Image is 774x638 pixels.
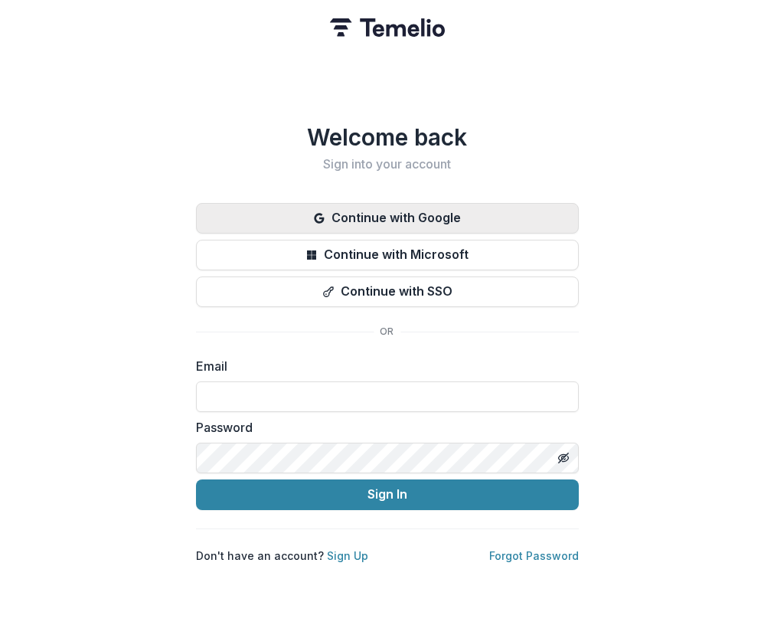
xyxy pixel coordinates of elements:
[330,18,445,37] img: Temelio
[196,418,570,437] label: Password
[196,240,579,270] button: Continue with Microsoft
[551,446,576,470] button: Toggle password visibility
[489,549,579,562] a: Forgot Password
[196,276,579,307] button: Continue with SSO
[327,549,368,562] a: Sign Up
[196,357,570,375] label: Email
[196,157,579,172] h2: Sign into your account
[196,203,579,234] button: Continue with Google
[196,548,368,564] p: Don't have an account?
[196,479,579,510] button: Sign In
[196,123,579,151] h1: Welcome back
